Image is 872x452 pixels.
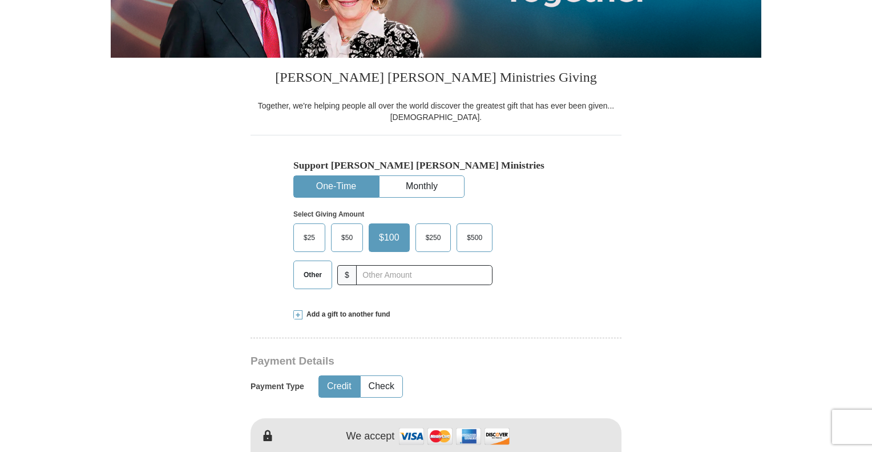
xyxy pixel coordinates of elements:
[356,265,492,285] input: Other Amount
[420,229,447,246] span: $250
[293,210,364,218] strong: Select Giving Amount
[346,430,395,443] h4: We accept
[298,229,321,246] span: $25
[373,229,405,246] span: $100
[251,100,621,123] div: Together, we're helping people all over the world discover the greatest gift that has ever been g...
[461,229,488,246] span: $500
[251,355,542,368] h3: Payment Details
[397,424,511,449] img: credit cards accepted
[336,229,358,246] span: $50
[302,310,390,319] span: Add a gift to another fund
[293,159,579,171] h5: Support [PERSON_NAME] [PERSON_NAME] Ministries
[361,376,402,397] button: Check
[251,382,304,391] h5: Payment Type
[319,376,360,397] button: Credit
[337,265,357,285] span: $
[251,58,621,100] h3: [PERSON_NAME] [PERSON_NAME] Ministries Giving
[298,266,328,283] span: Other
[380,176,464,197] button: Monthly
[294,176,378,197] button: One-Time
